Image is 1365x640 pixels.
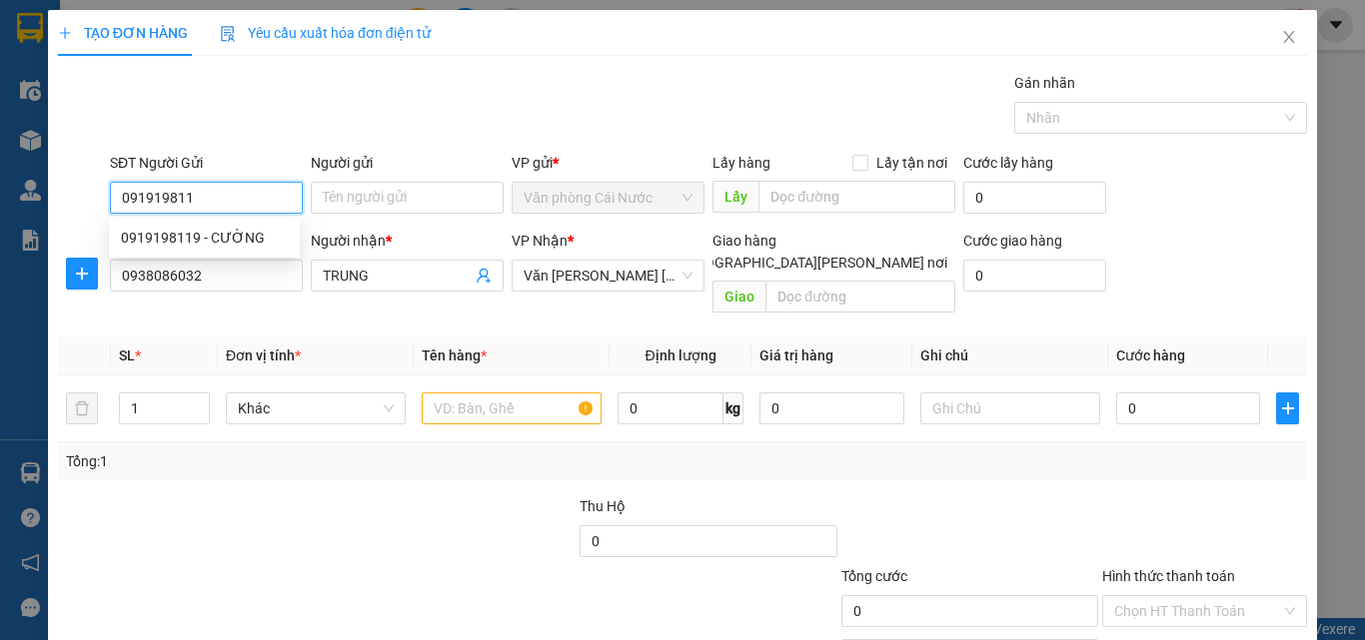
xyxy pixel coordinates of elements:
[524,183,692,213] span: Văn phòng Cái Nước
[868,152,955,174] span: Lấy tận nơi
[963,233,1062,249] label: Cước giao hàng
[712,181,758,213] span: Lấy
[963,182,1106,214] input: Cước lấy hàng
[712,281,765,313] span: Giao
[963,155,1053,171] label: Cước lấy hàng
[759,347,833,363] span: Giá trị hàng
[67,266,97,282] span: plus
[712,233,776,249] span: Giao hàng
[220,26,236,42] img: icon
[66,258,98,290] button: plus
[476,268,492,284] span: user-add
[841,568,907,584] span: Tổng cước
[226,347,301,363] span: Đơn vị tính
[1014,75,1075,91] label: Gán nhãn
[1281,29,1297,45] span: close
[645,347,715,363] span: Định lượng
[712,155,770,171] span: Lấy hàng
[512,152,704,174] div: VP gửi
[238,393,394,423] span: Khác
[58,25,188,41] span: TẠO ĐƠN HÀNG
[758,181,955,213] input: Dọc đường
[66,450,529,472] div: Tổng: 1
[311,230,504,252] div: Người nhận
[66,392,98,424] button: delete
[1102,568,1235,584] label: Hình thức thanh toán
[1276,392,1299,424] button: plus
[220,25,431,41] span: Yêu cầu xuất hóa đơn điện tử
[512,233,568,249] span: VP Nhận
[422,347,487,363] span: Tên hàng
[1116,347,1185,363] span: Cước hàng
[109,222,300,254] div: 0919198119 - CƯỜNG
[675,252,955,274] span: [GEOGRAPHIC_DATA][PERSON_NAME] nơi
[524,261,692,291] span: Văn phòng Hồ Chí Minh
[1277,400,1298,416] span: plus
[723,392,743,424] span: kg
[311,152,504,174] div: Người gửi
[119,347,135,363] span: SL
[121,227,288,249] div: 0919198119 - CƯỜNG
[920,392,1100,424] input: Ghi Chú
[765,281,955,313] input: Dọc đường
[422,392,602,424] input: VD: Bàn, Ghế
[110,152,303,174] div: SĐT Người Gửi
[1261,10,1317,66] button: Close
[580,498,626,514] span: Thu Hộ
[58,26,72,40] span: plus
[912,336,1108,375] th: Ghi chú
[963,260,1106,292] input: Cước giao hàng
[759,392,903,424] input: 0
